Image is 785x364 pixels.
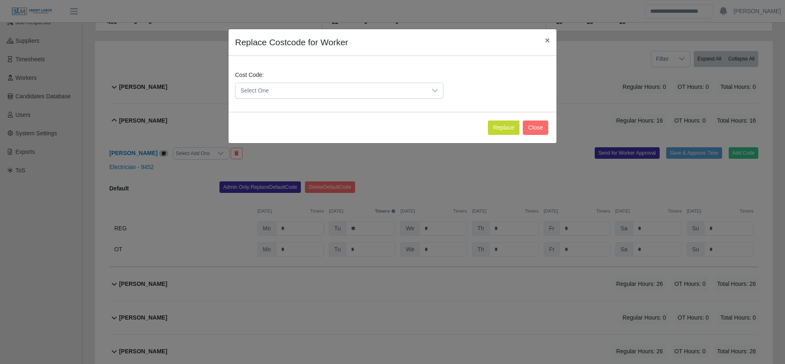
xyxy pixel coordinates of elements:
button: Close [523,121,548,135]
h4: Replace Costcode for Worker [235,36,348,49]
button: Close [538,29,556,51]
label: Cost Code: [235,71,264,79]
button: Replace [488,121,519,135]
span: × [545,35,550,45]
span: Select One [235,83,427,98]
